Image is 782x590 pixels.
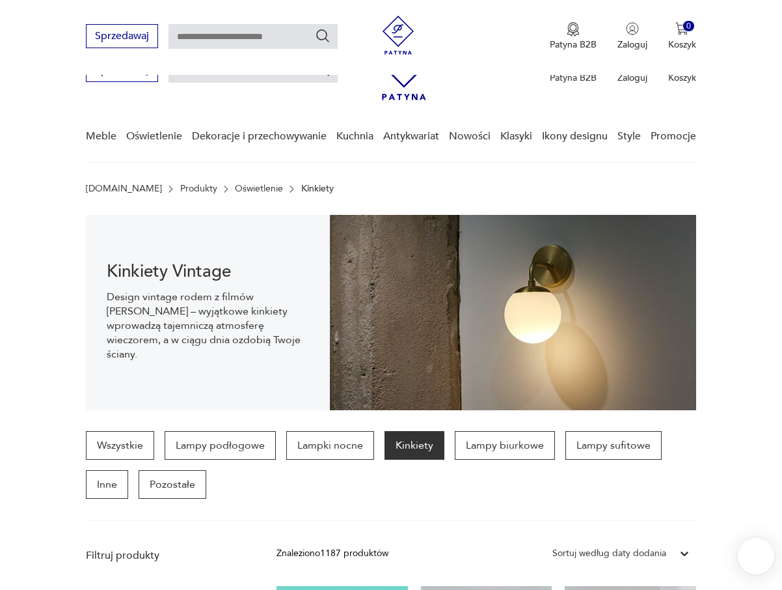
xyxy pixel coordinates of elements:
a: Lampy podłogowe [165,431,276,460]
a: Meble [86,111,116,162]
a: Kuchnia [336,111,373,162]
p: Koszyk [668,38,696,51]
div: 0 [683,21,694,32]
a: Kinkiety [384,431,444,460]
p: Filtruj produkty [86,548,245,563]
h1: Kinkiety Vintage [107,264,309,279]
a: Lampy sufitowe [565,431,662,460]
a: Klasyki [500,111,532,162]
p: Design vintage rodem z filmów [PERSON_NAME] – wyjątkowe kinkiety wprowadzą tajemniczą atmosferę w... [107,290,309,361]
a: Ikona medaluPatyna B2B [550,22,597,51]
a: Ikony designu [542,111,608,162]
a: Lampki nocne [286,431,374,460]
iframe: Smartsupp widget button [738,538,774,574]
a: Pozostałe [139,470,206,499]
button: Szukaj [315,28,330,44]
a: Nowości [449,111,491,162]
img: Ikona medalu [567,22,580,36]
a: Inne [86,470,128,499]
a: Promocje [651,111,696,162]
button: 0Koszyk [668,22,696,51]
a: Lampy biurkowe [455,431,555,460]
p: Koszyk [668,72,696,84]
img: Ikona koszyka [675,22,688,35]
p: Patyna B2B [550,72,597,84]
a: Sprzedawaj [86,66,158,76]
a: Oświetlenie [126,111,182,162]
a: Antykwariat [383,111,439,162]
a: Style [617,111,641,162]
img: Patyna - sklep z meblami i dekoracjami vintage [379,16,418,55]
a: Wszystkie [86,431,154,460]
div: Znaleziono 1187 produktów [276,546,388,561]
button: Zaloguj [617,22,647,51]
p: Zaloguj [617,72,647,84]
a: Produkty [180,184,217,194]
img: Kinkiety vintage [330,215,696,410]
p: Zaloguj [617,38,647,51]
div: Sortuj według daty dodania [552,546,666,561]
a: [DOMAIN_NAME] [86,184,162,194]
button: Sprzedawaj [86,24,158,48]
img: Ikonka użytkownika [626,22,639,35]
button: Patyna B2B [550,22,597,51]
a: Oświetlenie [235,184,283,194]
p: Kinkiety [301,184,334,194]
p: Patyna B2B [550,38,597,51]
a: Sprzedawaj [86,33,158,42]
a: Dekoracje i przechowywanie [192,111,327,162]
